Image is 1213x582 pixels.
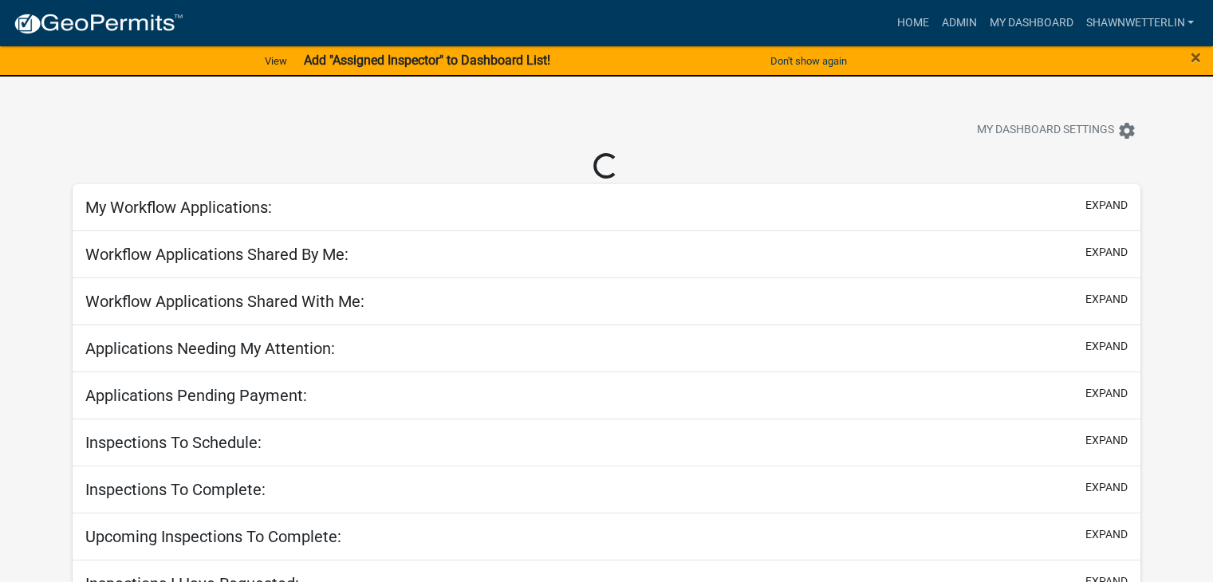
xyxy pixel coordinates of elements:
[1085,526,1128,543] button: expand
[977,121,1114,140] span: My Dashboard Settings
[1191,48,1201,67] button: Close
[1117,121,1136,140] i: settings
[983,8,1079,38] a: My Dashboard
[1191,46,1201,69] span: ×
[85,527,341,546] h5: Upcoming Inspections To Complete:
[85,339,335,358] h5: Applications Needing My Attention:
[764,48,853,74] button: Don't show again
[1085,338,1128,355] button: expand
[935,8,983,38] a: Admin
[1085,479,1128,496] button: expand
[85,433,262,452] h5: Inspections To Schedule:
[258,48,293,74] a: View
[85,480,266,499] h5: Inspections To Complete:
[964,115,1149,146] button: My Dashboard Settingssettings
[85,292,364,311] h5: Workflow Applications Shared With Me:
[303,53,549,68] strong: Add "Assigned Inspector" to Dashboard List!
[85,198,272,217] h5: My Workflow Applications:
[1085,385,1128,402] button: expand
[890,8,935,38] a: Home
[1085,197,1128,214] button: expand
[1085,291,1128,308] button: expand
[1085,432,1128,449] button: expand
[1085,244,1128,261] button: expand
[1079,8,1200,38] a: ShawnWetterlin
[85,386,307,405] h5: Applications Pending Payment:
[85,245,349,264] h5: Workflow Applications Shared By Me:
